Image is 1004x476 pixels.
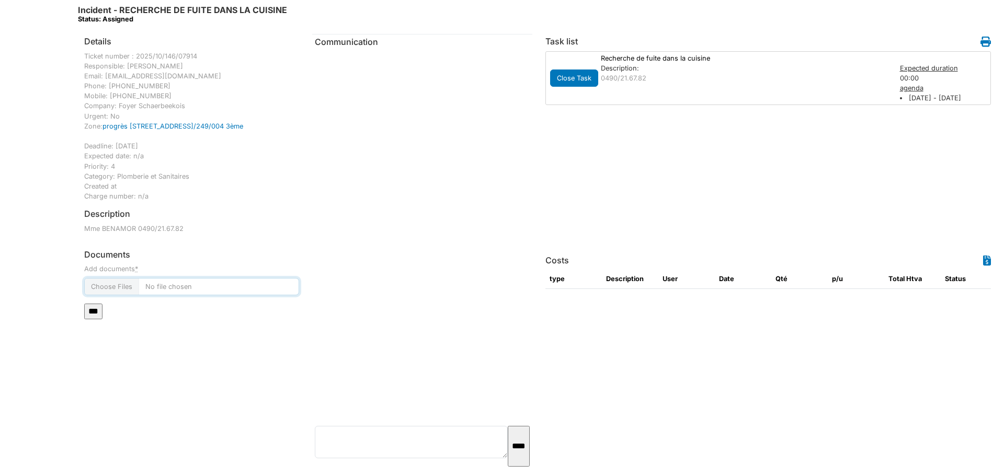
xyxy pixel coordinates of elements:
[84,37,111,47] h6: Details
[602,270,658,288] th: Description
[84,209,130,219] h6: Description
[84,250,299,260] h6: Documents
[980,37,991,47] i: Work order
[828,270,884,288] th: p/u
[84,264,138,274] label: Add documents
[771,270,828,288] th: Qté
[78,15,287,23] div: Status: Assigned
[78,5,287,24] h6: Incident - RECHERCHE DE FUITE DANS LA CUISINE
[900,63,989,73] div: Expected duration
[596,53,895,63] div: Recherche de fuite dans la cuisine
[557,74,591,82] span: translation missing: en.todo.action.close_task
[888,275,905,283] span: translation missing: en.total
[715,270,771,288] th: Date
[900,93,989,103] li: [DATE] - [DATE]
[135,265,138,273] abbr: required
[84,51,299,202] div: Ticket number : 2025/10/146/07914 Responsible: [PERSON_NAME] Email: [EMAIL_ADDRESS][DOMAIN_NAME] ...
[102,122,243,130] a: progrès [STREET_ADDRESS]/249/004 3ème
[550,72,598,83] a: Close Task
[545,37,578,47] h6: Task list
[900,83,989,93] div: agenda
[941,270,997,288] th: Status
[895,63,995,103] div: 00:00
[84,224,299,234] p: Mme BENAMOR 0490/21.67.82
[545,256,569,265] h6: Costs
[658,270,715,288] th: User
[601,73,889,83] p: 0490/21.67.82
[906,275,922,283] span: translation missing: en.HTVA
[315,37,378,47] span: translation missing: en.communication.communication
[545,270,602,288] th: type
[601,63,889,73] div: Description:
